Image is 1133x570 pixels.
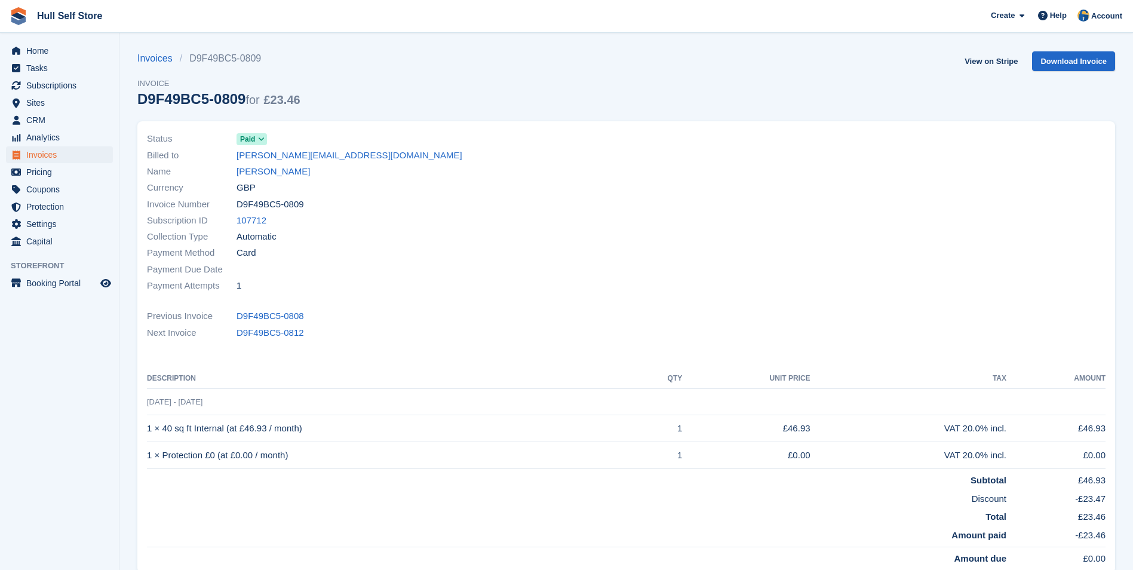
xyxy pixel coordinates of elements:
strong: Amount due [954,553,1006,563]
span: Capital [26,233,98,250]
a: Invoices [137,51,180,66]
span: Subscription ID [147,214,237,228]
span: Sites [26,94,98,111]
a: View on Stripe [960,51,1023,71]
span: Currency [147,181,237,195]
span: Pricing [26,164,98,180]
span: Analytics [26,129,98,146]
span: Next Invoice [147,326,237,340]
a: menu [6,60,113,76]
span: Collection Type [147,230,237,244]
nav: breadcrumbs [137,51,300,66]
a: menu [6,164,113,180]
td: -£23.46 [1006,524,1106,547]
td: 1 × 40 sq ft Internal (at £46.93 / month) [147,415,636,442]
td: 1 [636,442,683,469]
span: Automatic [237,230,277,244]
a: D9F49BC5-0812 [237,326,304,340]
span: Home [26,42,98,59]
span: Settings [26,216,98,232]
td: 1 × Protection £0 (at £0.00 / month) [147,442,636,469]
a: menu [6,233,113,250]
strong: Amount paid [951,530,1006,540]
strong: Total [985,511,1006,522]
span: [DATE] - [DATE] [147,397,202,406]
span: Booking Portal [26,275,98,292]
div: VAT 20.0% incl. [810,449,1006,462]
th: Tax [810,369,1006,388]
span: Invoice Number [147,198,237,212]
span: Payment Due Date [147,263,237,277]
span: Billed to [147,149,237,163]
span: Create [991,10,1015,22]
span: £23.46 [263,93,300,106]
img: Hull Self Store [1077,10,1089,22]
a: menu [6,42,113,59]
strong: Subtotal [971,475,1006,485]
td: £0.00 [682,442,810,469]
td: £46.93 [1006,469,1106,488]
a: menu [6,198,113,215]
td: £0.00 [1006,442,1106,469]
td: £0.00 [1006,547,1106,566]
span: Invoices [26,146,98,163]
th: QTY [636,369,683,388]
a: Paid [237,132,267,146]
td: 1 [636,415,683,442]
span: 1 [237,279,241,293]
span: Tasks [26,60,98,76]
td: -£23.47 [1006,488,1106,506]
span: Coupons [26,181,98,198]
a: menu [6,112,113,128]
span: Protection [26,198,98,215]
a: Download Invoice [1032,51,1115,71]
span: Card [237,246,256,260]
span: Help [1050,10,1067,22]
span: Payment Method [147,246,237,260]
div: VAT 20.0% incl. [810,422,1006,436]
span: Subscriptions [26,77,98,94]
span: CRM [26,112,98,128]
a: Hull Self Store [32,6,107,26]
td: Discount [147,488,1006,506]
a: menu [6,181,113,198]
a: Preview store [99,276,113,290]
a: menu [6,94,113,111]
span: Previous Invoice [147,309,237,323]
th: Amount [1006,369,1106,388]
img: stora-icon-8386f47178a22dfd0bd8f6a31ec36ba5ce8667c1dd55bd0f319d3a0aa187defe.svg [10,7,27,25]
span: Name [147,165,237,179]
a: menu [6,275,113,292]
a: menu [6,216,113,232]
th: Unit Price [682,369,810,388]
td: £46.93 [682,415,810,442]
span: Payment Attempts [147,279,237,293]
th: Description [147,369,636,388]
span: Storefront [11,260,119,272]
a: [PERSON_NAME] [237,165,310,179]
span: D9F49BC5-0809 [237,198,304,212]
span: Paid [240,134,255,145]
a: menu [6,129,113,146]
a: D9F49BC5-0808 [237,309,304,323]
a: [PERSON_NAME][EMAIL_ADDRESS][DOMAIN_NAME] [237,149,462,163]
td: £23.46 [1006,505,1106,524]
span: for [245,93,259,106]
div: D9F49BC5-0809 [137,91,300,107]
span: Invoice [137,78,300,90]
span: Status [147,132,237,146]
span: Account [1091,10,1122,22]
td: £46.93 [1006,415,1106,442]
a: 107712 [237,214,266,228]
a: menu [6,77,113,94]
a: menu [6,146,113,163]
span: GBP [237,181,256,195]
